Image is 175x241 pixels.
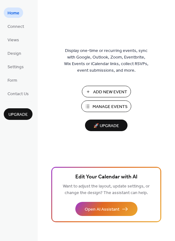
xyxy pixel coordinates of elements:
[82,86,131,97] button: Add New Event
[4,34,23,45] a: Views
[4,88,32,99] a: Contact Us
[7,91,29,97] span: Contact Us
[4,8,23,18] a: Home
[4,108,32,120] button: Upgrade
[75,173,137,182] span: Edit Your Calendar with AI
[64,48,148,74] span: Display one-time or recurring events, sync with Google, Outlook, Zoom, Eventbrite, Wix Events or ...
[8,111,28,118] span: Upgrade
[92,104,127,110] span: Manage Events
[7,23,24,30] span: Connect
[63,182,150,197] span: Want to adjust the layout, update settings, or change the design? The assistant can help.
[85,120,127,131] button: 🚀 Upgrade
[81,100,131,112] button: Manage Events
[7,10,19,17] span: Home
[4,75,21,85] a: Form
[93,89,127,95] span: Add New Event
[75,202,137,216] button: Open AI Assistant
[89,122,124,130] span: 🚀 Upgrade
[4,48,25,58] a: Design
[7,37,19,44] span: Views
[7,64,24,70] span: Settings
[4,21,28,31] a: Connect
[7,50,21,57] span: Design
[85,206,119,213] span: Open AI Assistant
[7,77,17,84] span: Form
[4,61,27,72] a: Settings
